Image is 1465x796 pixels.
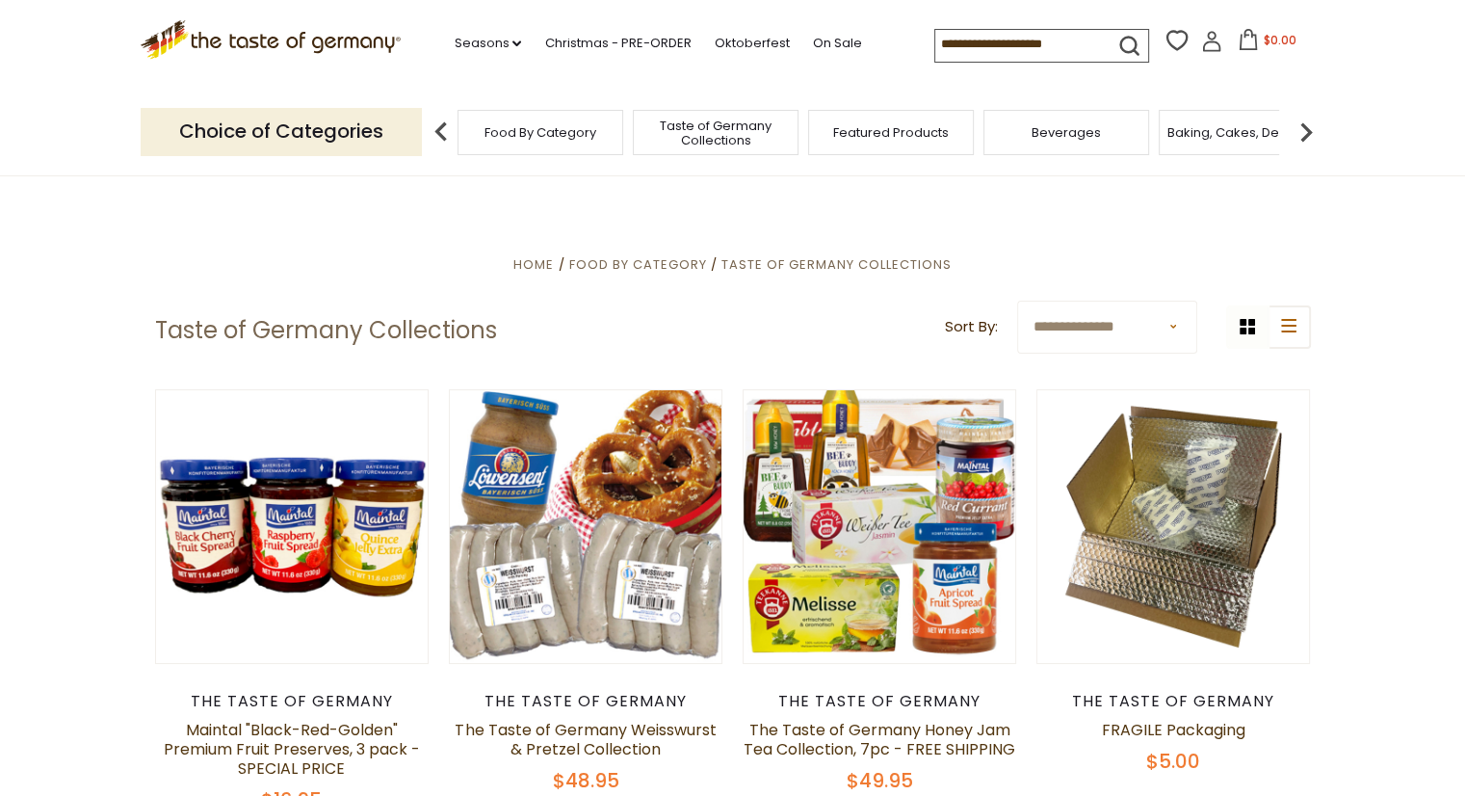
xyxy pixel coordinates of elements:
[721,255,952,274] a: Taste of Germany Collections
[639,119,793,147] a: Taste of Germany Collections
[155,692,430,711] div: The Taste of Germany
[449,692,723,711] div: The Taste of Germany
[1263,32,1295,48] span: $0.00
[568,255,706,274] a: Food By Category
[847,767,913,794] span: $49.95
[156,390,429,663] img: Maintal "Black-Red-Golden" Premium Fruit Preserves, 3 pack - SPECIAL PRICE
[744,390,1016,663] img: The Taste of Germany Honey Jam Tea Collection, 7pc - FREE SHIPPING
[1036,692,1311,711] div: The Taste of Germany
[812,33,861,54] a: On Sale
[1226,29,1308,58] button: $0.00
[1167,125,1317,140] a: Baking, Cakes, Desserts
[141,108,422,155] p: Choice of Categories
[1287,113,1325,151] img: next arrow
[552,767,618,794] span: $48.95
[513,255,554,274] a: Home
[422,113,460,151] img: previous arrow
[1032,125,1101,140] a: Beverages
[743,692,1017,711] div: The Taste of Germany
[155,316,497,345] h1: Taste of Germany Collections
[1102,719,1245,741] a: FRAGILE Packaging
[1146,748,1200,775] span: $5.00
[484,125,596,140] a: Food By Category
[450,390,722,663] img: The Taste of Germany Weisswurst & Pretzel Collection
[455,719,716,760] a: The Taste of Germany Weisswurst & Pretzel Collection
[544,33,691,54] a: Christmas - PRE-ORDER
[833,125,949,140] a: Featured Products
[164,719,420,780] a: Maintal "Black-Red-Golden" Premium Fruit Preserves, 3 pack - SPECIAL PRICE
[1037,390,1310,663] img: FRAGILE Packaging
[744,719,1015,760] a: The Taste of Germany Honey Jam Tea Collection, 7pc - FREE SHIPPING
[945,315,998,339] label: Sort By:
[454,33,521,54] a: Seasons
[714,33,789,54] a: Oktoberfest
